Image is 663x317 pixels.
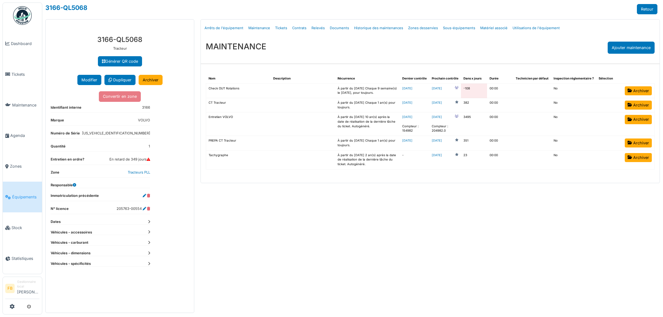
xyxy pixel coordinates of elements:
td: Compteur : 204982.0 [429,112,461,136]
th: Dans x jours [461,74,487,84]
dt: Marque [51,118,64,125]
span: Stock [12,225,39,231]
a: Archiver [625,138,652,147]
span: Agenda [10,133,39,138]
dt: Quantité [51,144,66,152]
span: translation missing: fr.shared.no [554,115,558,119]
a: 3166-QL5068 [45,4,87,11]
a: [DATE] [402,87,412,90]
span: Tickets [12,71,39,77]
a: Générer QR code [98,56,142,66]
a: Relevés [309,21,327,35]
td: À partir du [DATE] Chaque 1 an(s) pour toujours. [335,136,400,150]
th: Récurrence [335,74,400,84]
span: translation missing: fr.shared.no [554,87,558,90]
a: Retour [637,4,657,14]
p: Tracteur [51,46,189,51]
h3: MAINTENANCE [206,42,266,51]
td: 3495 [461,112,487,136]
a: [DATE] [432,153,442,158]
dd: [US_VEHICLE_IDENTIFICATION_NUMBER] [82,131,150,136]
a: Archiver [625,153,652,162]
dt: N° licence [51,206,69,214]
img: Badge_color-CXgf-gQk.svg [13,6,32,25]
a: Archiver [625,101,652,110]
span: translation missing: fr.shared.no [554,139,558,142]
th: Description [271,74,335,84]
td: 00:00 [487,98,513,112]
dt: Zone [51,170,59,178]
a: [DATE] [402,101,412,104]
dt: Véhicules - accessoires [51,230,150,235]
td: PREPA CT Tracteur [206,136,271,150]
span: Équipements [12,194,39,200]
dd: 1 [149,144,150,149]
td: 351 [461,136,487,150]
a: Dupliquer [104,75,136,85]
td: 00:00 [487,84,513,98]
dd: VOLVO [138,118,150,123]
li: FB [5,284,15,293]
a: Équipements [3,182,42,212]
div: Ajouter maintenance [608,42,655,54]
a: Tracteurs PLL [128,170,150,174]
a: FB Gestionnaire local[PERSON_NAME] [5,279,39,299]
dd: En retard de 349 jours [109,157,150,162]
th: Durée [487,74,513,84]
td: 00:00 [487,150,513,169]
th: Prochain contrôle [429,74,461,84]
a: Zones [3,151,42,182]
dt: Identifiant interne [51,105,81,113]
dt: Dates [51,219,150,224]
th: Inspection réglementaire ? [551,74,596,84]
span: Dashboard [11,41,39,47]
th: Nom [206,74,271,84]
a: [DATE] [432,115,442,120]
td: - [400,150,429,169]
button: Modifier [77,75,101,85]
td: À partir du [DATE] Chaque 9 semaine(s) le [DATE], pour toujours. [335,84,400,98]
li: [PERSON_NAME] [17,279,39,297]
td: À partir du [DATE] 2 an(s) après la date de réalisation de la dernière tâche du ticket. Autogénéré. [335,150,400,169]
td: Check OUT Rotations [206,84,271,98]
td: À partir du [DATE] Chaque 1 an(s) pour toujours. [335,98,400,112]
td: CT Tracteur [206,98,271,112]
td: 00:00 [487,136,513,150]
a: Tickets [3,59,42,90]
th: Dernier contrôle [400,74,429,84]
h3: 3166-QL5068 [51,35,189,43]
a: Matériel associé [478,21,510,35]
span: translation missing: fr.shared.no [554,101,558,104]
a: Agenda [3,120,42,151]
a: Maintenance [246,21,273,35]
a: Historique des maintenances [352,21,406,35]
a: [DATE] [432,138,442,143]
a: Archiver [139,75,163,85]
a: Stock [3,212,42,243]
td: Compteur : 154982 [400,112,429,136]
a: Sous-équipements [440,21,478,35]
a: Utilisations de l'équipement [510,21,562,35]
dt: Véhicules - dimensions [51,251,150,256]
dt: Responsable [51,183,76,188]
a: [DATE] [432,86,442,91]
a: [DATE] [402,139,412,142]
span: translation missing: fr.shared.no [554,153,558,157]
a: Contrats [290,21,309,35]
td: À partir du [DATE] 10 an(s) après la date de réalisation de la dernière tâche du ticket. Autogénéré. [335,112,400,136]
td: 23 [461,150,487,169]
th: Sélection [596,74,622,84]
dt: Numéro de Série [51,131,80,138]
td: 382 [461,98,487,112]
td: -108 [461,84,487,98]
a: Archiver [625,86,652,95]
span: Zones [10,163,39,169]
span: Maintenance [12,102,39,108]
a: Tickets [273,21,290,35]
div: Gestionnaire local [17,279,39,289]
td: 00:00 [487,112,513,136]
a: Zones desservies [406,21,440,35]
dt: Immatriculation précédente [51,193,99,201]
span: Statistiques [12,256,39,261]
a: Dashboard [3,28,42,59]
